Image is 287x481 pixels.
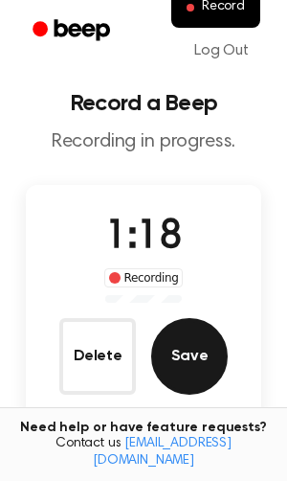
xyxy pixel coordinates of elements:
button: Save Audio Record [151,318,228,395]
span: Contact us [11,436,276,470]
h1: Record a Beep [15,92,272,115]
a: Log Out [175,28,268,74]
div: Recording [104,268,184,287]
button: Delete Audio Record [59,318,136,395]
a: Beep [19,12,127,50]
a: [EMAIL_ADDRESS][DOMAIN_NAME] [93,437,232,468]
p: Recording in progress. [15,130,272,154]
span: 1:18 [105,218,182,258]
